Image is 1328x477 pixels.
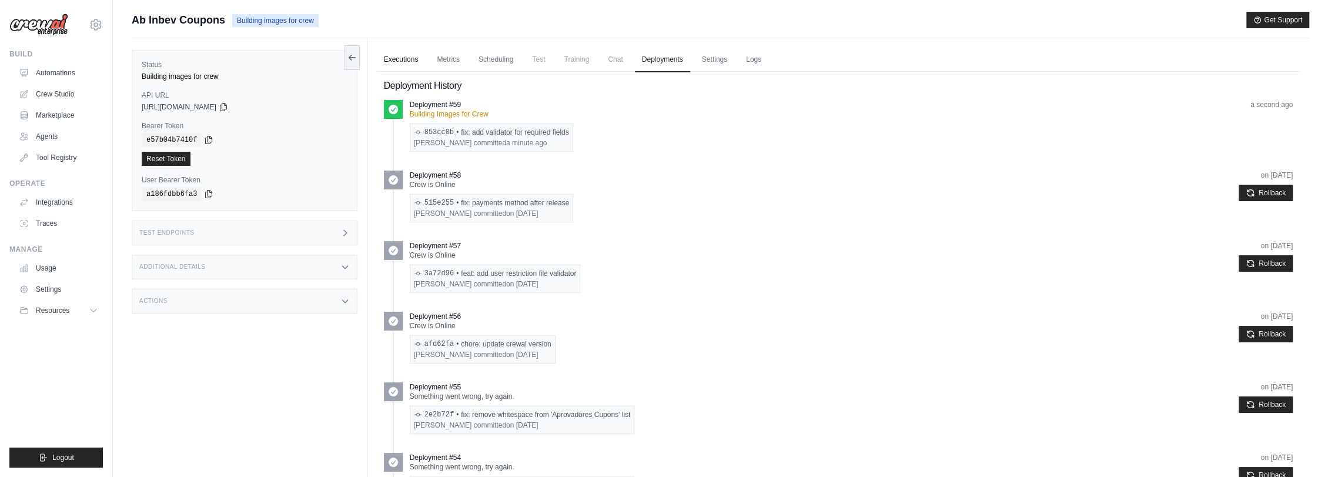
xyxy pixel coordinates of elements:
button: Rollback [1239,326,1293,342]
time: August 18, 2025 at 15:28 GMT-3 [1261,453,1293,462]
p: Deployment #57 [410,241,461,251]
a: Scheduling [471,48,520,72]
div: Building images for crew [142,72,347,81]
a: 853cc0b [424,128,454,137]
p: Crew is Online [410,321,556,331]
time: August 19, 2025 at 16:34 GMT-3 [506,280,538,288]
p: Building Images for Crew [410,109,573,119]
div: [PERSON_NAME] committed [414,421,631,430]
span: Test [525,48,552,71]
a: Tool Registry [14,148,103,167]
p: Crew is Online [410,180,574,189]
p: Deployment #56 [410,312,461,321]
a: Integrations [14,193,103,212]
time: August 21, 2025 at 16:05 GMT-3 [506,209,538,218]
p: Something went wrong, try again. [410,462,635,472]
button: Get Support [1246,12,1309,28]
code: e57b04b7410f [142,133,202,147]
a: Settings [695,48,734,72]
time: August 19, 2025 at 12:29 GMT-3 [506,351,538,359]
p: Deployment #58 [410,171,461,180]
a: afd62fa [424,339,454,349]
label: User Bearer Token [142,175,347,185]
a: Traces [14,214,103,233]
iframe: Chat Widget [1269,421,1328,477]
p: Crew is Online [410,251,581,260]
a: Agents [14,127,103,146]
p: Deployment #59 [410,100,461,109]
a: Settings [14,280,103,299]
p: Deployment #55 [410,382,461,392]
span: • [456,269,459,278]
div: Manage [9,245,103,254]
span: • [456,198,459,208]
span: Ab Inbev Coupons [132,12,225,28]
span: [URL][DOMAIN_NAME] [142,102,216,112]
time: August 19, 2025 at 16:34 GMT-3 [1261,242,1293,250]
time: August 28, 2025 at 15:33 GMT-3 [506,139,547,147]
div: chore: update crewai version [414,339,551,349]
button: Logout [9,448,103,468]
a: Usage [14,259,103,278]
div: fix: payments method after release [414,198,570,208]
img: Logo [9,14,68,36]
a: Logs [739,48,768,72]
code: a186fdbb6fa3 [142,187,202,201]
a: 2e2b72f [424,410,454,419]
time: August 28, 2025 at 15:34 GMT-3 [1250,101,1293,109]
label: Bearer Token [142,121,347,131]
div: fix: add validator for required fields [414,128,569,137]
p: Something went wrong, try again. [410,392,635,401]
div: [PERSON_NAME] committed [414,350,551,359]
h3: Additional Details [139,263,205,271]
div: fix: remove whitespace from 'Aprovadores Cupons' list [414,410,631,419]
span: Training is not available until the deployment is complete [557,48,596,71]
div: [PERSON_NAME] committed [414,279,577,289]
time: August 21, 2025 at 16:05 GMT-3 [1261,171,1293,179]
h2: Deployment History [384,79,1293,93]
a: Crew Studio [14,85,103,104]
label: API URL [142,91,347,100]
a: 3a72d96 [424,269,454,278]
span: • [456,410,459,419]
div: Operate [9,179,103,188]
span: Resources [36,306,69,315]
time: August 19, 2025 at 12:30 GMT-3 [1261,312,1293,321]
div: Widget de chat [1269,421,1328,477]
div: feat: add user restriction file validator [414,269,577,278]
button: Rollback [1239,255,1293,272]
span: • [456,128,459,137]
div: [PERSON_NAME] committed [414,138,569,148]
a: Automations [14,64,103,82]
div: [PERSON_NAME] committed [414,209,570,218]
a: 515e255 [424,198,454,208]
p: Deployment #54 [410,453,461,462]
button: Rollback [1239,396,1293,413]
span: • [456,339,459,349]
span: Building images for crew [232,14,319,27]
button: Resources [14,301,103,320]
time: August 19, 2025 at 09:28 GMT-3 [1261,383,1293,391]
div: Build [9,49,103,59]
span: Chat is not available until the deployment is complete [601,48,630,71]
h3: Test Endpoints [139,229,195,236]
span: Logout [52,453,74,462]
a: Reset Token [142,152,190,166]
h3: Actions [139,298,168,305]
a: Metrics [430,48,467,72]
time: August 18, 2025 at 15:27 GMT-3 [506,421,538,429]
button: Rollback [1239,185,1293,201]
label: Status [142,60,347,69]
a: Deployments [635,48,690,72]
a: Executions [377,48,426,72]
a: Marketplace [14,106,103,125]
